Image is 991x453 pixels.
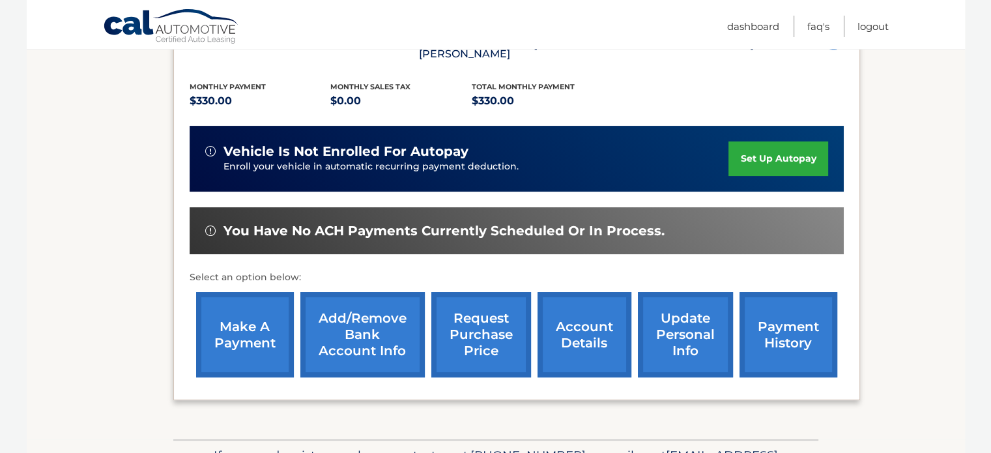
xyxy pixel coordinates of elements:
a: Dashboard [727,16,779,37]
p: $0.00 [330,92,472,110]
a: FAQ's [807,16,829,37]
a: Cal Automotive [103,8,240,46]
a: set up autopay [728,141,827,176]
span: vehicle is not enrolled for autopay [223,143,468,160]
p: Select an option below: [190,270,844,285]
span: Total Monthly Payment [472,82,575,91]
a: Add/Remove bank account info [300,292,425,377]
a: request purchase price [431,292,531,377]
a: Logout [857,16,889,37]
a: payment history [740,292,837,377]
a: account details [538,292,631,377]
p: Enroll your vehicle in automatic recurring payment deduction. [223,160,729,174]
span: Monthly Payment [190,82,266,91]
span: You have no ACH payments currently scheduled or in process. [223,223,665,239]
span: Monthly sales Tax [330,82,410,91]
a: update personal info [638,292,733,377]
img: alert-white.svg [205,226,216,236]
a: make a payment [196,292,294,377]
p: $330.00 [190,92,331,110]
img: alert-white.svg [205,146,216,156]
p: $330.00 [472,92,613,110]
